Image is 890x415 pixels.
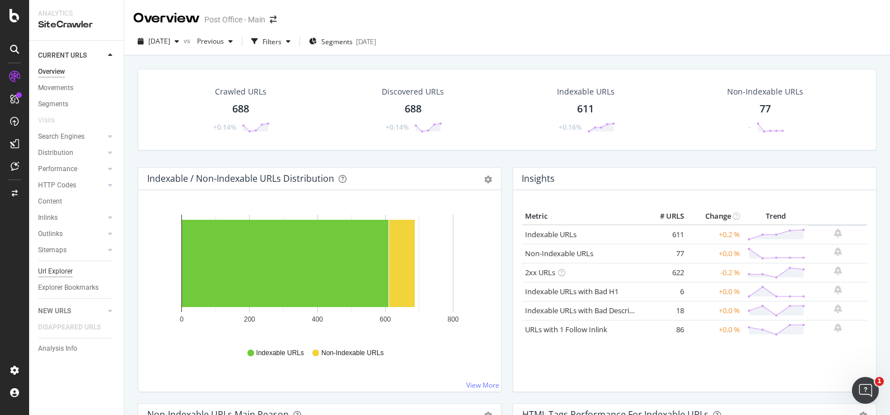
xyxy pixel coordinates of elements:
[38,244,67,256] div: Sitemaps
[380,315,391,323] text: 600
[687,208,743,225] th: Change
[321,348,383,358] span: Non-Indexable URLs
[38,50,87,62] div: CURRENT URLS
[38,266,73,277] div: Url Explorer
[484,176,492,183] div: gear
[38,305,71,317] div: NEW URLS
[305,32,381,50] button: Segments[DATE]
[38,131,85,143] div: Search Engines
[386,122,409,132] div: +0.14%
[642,282,687,301] td: 6
[525,305,647,315] a: Indexable URLs with Bad Description
[642,244,687,263] td: 77
[38,343,77,355] div: Analysis Info
[727,86,803,97] div: Non-Indexable URLs
[38,98,116,110] a: Segments
[834,323,842,332] div: bell-plus
[38,212,58,224] div: Inlinks
[38,322,112,333] a: DISAPPEARED URLS
[38,282,99,294] div: Explorer Bookmarks
[38,163,105,175] a: Performance
[875,377,884,386] span: 1
[356,37,376,46] div: [DATE]
[557,86,615,97] div: Indexable URLs
[382,86,444,97] div: Discovered URLs
[642,320,687,339] td: 86
[38,212,105,224] a: Inlinks
[147,173,334,184] div: Indexable / Non-Indexable URLs Distribution
[525,229,577,239] a: Indexable URLs
[642,225,687,244] td: 611
[525,286,619,296] a: Indexable URLs with Bad H1
[38,82,73,94] div: Movements
[38,147,105,159] a: Distribution
[642,208,687,225] th: # URLS
[38,228,63,240] div: Outlinks
[38,282,116,294] a: Explorer Bookmarks
[834,266,842,275] div: bell-plus
[834,247,842,256] div: bell-plus
[38,18,115,31] div: SiteCrawler
[687,320,743,339] td: +0.0 %
[687,282,743,301] td: +0.0 %
[38,98,68,110] div: Segments
[38,322,101,333] div: DISAPPEARED URLS
[525,324,607,334] a: URLs with 1 Follow Inlink
[215,86,266,97] div: Crawled URLs
[38,131,105,143] a: Search Engines
[244,315,255,323] text: 200
[148,36,170,46] span: 2025 Sep. 22nd
[522,208,642,225] th: Metric
[834,304,842,313] div: bell-plus
[38,244,105,256] a: Sitemaps
[147,208,487,338] svg: A chart.
[263,37,282,46] div: Filters
[38,196,116,207] a: Content
[204,14,265,25] div: Post Office - Main
[687,301,743,320] td: +0.0 %
[834,229,842,238] div: bell-plus
[38,115,55,126] div: Visits
[193,36,224,46] span: Previous
[38,305,105,317] a: NEW URLS
[525,248,593,258] a: Non-Indexable URLs
[133,9,200,28] div: Overview
[834,285,842,294] div: bell-plus
[748,122,751,132] div: -
[760,102,771,116] div: 77
[184,36,193,45] span: vs
[38,82,116,94] a: Movements
[38,66,65,78] div: Overview
[232,102,249,116] div: 688
[213,122,236,132] div: +0.14%
[321,37,353,46] span: Segments
[559,122,582,132] div: +0.16%
[405,102,421,116] div: 688
[687,225,743,244] td: +0.2 %
[642,263,687,282] td: 622
[852,377,879,404] iframe: Intercom live chat
[577,102,594,116] div: 611
[193,32,237,50] button: Previous
[38,66,116,78] a: Overview
[687,263,743,282] td: -0.2 %
[256,348,304,358] span: Indexable URLs
[38,115,66,126] a: Visits
[38,147,73,159] div: Distribution
[133,32,184,50] button: [DATE]
[466,380,499,390] a: View More
[522,171,555,186] h4: Insights
[270,16,277,23] div: arrow-right-arrow-left
[38,50,105,62] a: CURRENT URLS
[38,9,115,18] div: Analytics
[38,180,105,191] a: HTTP Codes
[743,208,808,225] th: Trend
[38,180,76,191] div: HTTP Codes
[38,266,116,277] a: Url Explorer
[180,315,184,323] text: 0
[38,196,62,207] div: Content
[447,315,458,323] text: 800
[38,163,77,175] div: Performance
[38,343,116,355] a: Analysis Info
